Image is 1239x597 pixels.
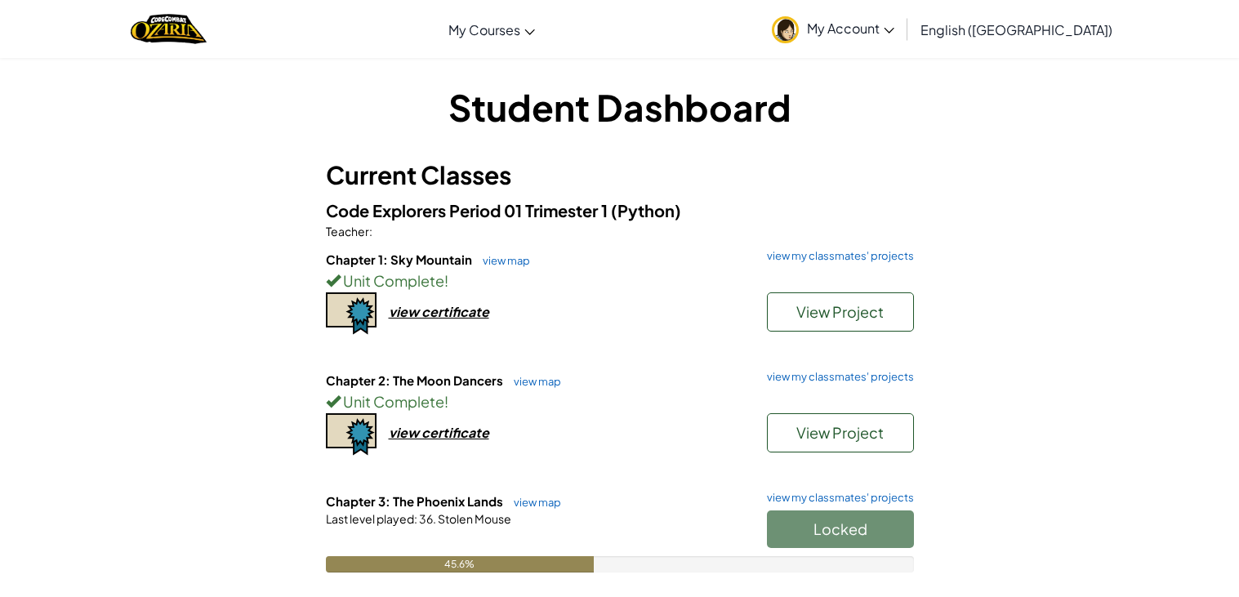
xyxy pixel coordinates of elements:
span: Unit Complete [341,271,444,290]
span: : [369,224,372,238]
a: My Courses [440,7,543,51]
span: Last level played [326,511,414,526]
span: View Project [796,423,884,442]
span: 36. [417,511,436,526]
img: avatar [772,16,799,43]
span: View Project [796,302,884,321]
a: view my classmates' projects [759,492,914,503]
img: certificate-icon.png [326,292,377,335]
span: (Python) [611,200,681,221]
div: 45.6% [326,556,594,572]
a: view map [506,375,561,388]
a: view certificate [326,424,489,441]
a: English ([GEOGRAPHIC_DATA]) [912,7,1121,51]
img: Home [131,12,207,46]
span: Chapter 2: The Moon Dancers [326,372,506,388]
a: view certificate [326,303,489,320]
span: Chapter 3: The Phoenix Lands [326,493,506,509]
button: View Project [767,292,914,332]
h1: Student Dashboard [326,82,914,132]
img: certificate-icon.png [326,413,377,456]
a: view my classmates' projects [759,372,914,382]
a: Ozaria by CodeCombat logo [131,12,207,46]
span: English ([GEOGRAPHIC_DATA]) [920,21,1112,38]
span: My Courses [448,21,520,38]
button: View Project [767,413,914,452]
span: : [414,511,417,526]
div: view certificate [389,303,489,320]
span: Code Explorers Period 01 Trimester 1 [326,200,611,221]
div: view certificate [389,424,489,441]
span: My Account [807,20,894,37]
a: My Account [764,3,903,55]
span: Unit Complete [341,392,444,411]
a: view map [506,496,561,509]
span: Stolen Mouse [436,511,511,526]
a: view map [475,254,530,267]
span: ! [444,392,448,411]
span: ! [444,271,448,290]
a: view my classmates' projects [759,251,914,261]
span: Chapter 1: Sky Mountain [326,252,475,267]
span: Teacher [326,224,369,238]
h3: Current Classes [326,157,914,194]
